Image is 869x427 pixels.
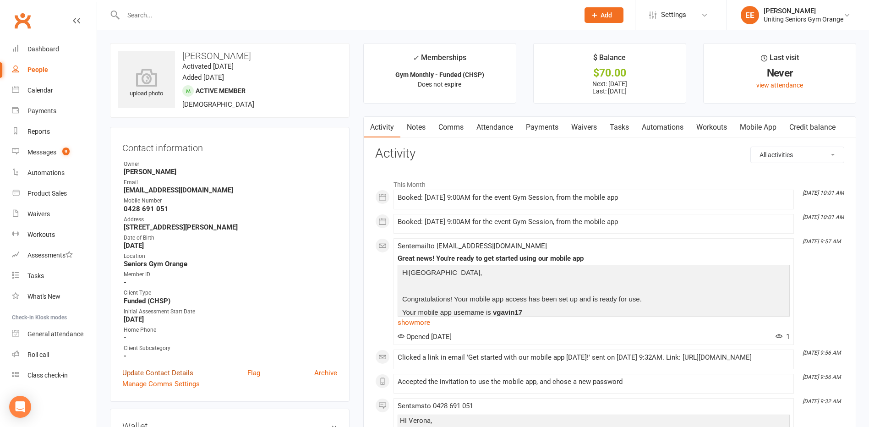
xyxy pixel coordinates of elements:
div: Clicked a link in email 'Get started with our mobile app [DATE]!' sent on [DATE] 9:32AM. Link: [U... [398,354,790,361]
div: Booked: [DATE] 9:00AM for the event Gym Session, from the mobile app [398,194,790,202]
i: ✓ [413,54,419,62]
a: Notes [400,117,432,138]
div: Waivers [27,210,50,218]
a: Assessments [12,245,97,266]
time: Activated [DATE] [182,62,234,71]
div: Assessments [27,252,73,259]
div: Member ID [124,270,337,279]
a: Archive [314,367,337,378]
div: Automations [27,169,65,176]
a: Waivers [565,117,603,138]
span: [GEOGRAPHIC_DATA] [409,268,480,276]
div: Tasks [27,272,44,279]
div: Client Subcategory [124,344,337,353]
strong: - [124,352,337,360]
div: Location [124,252,337,261]
strong: Seniors Gym Orange [124,260,337,268]
a: Comms [432,117,470,138]
a: Workouts [12,224,97,245]
div: Date of Birth [124,234,337,242]
strong: - [124,278,337,286]
a: Update Contact Details [122,367,193,378]
a: Calendar [12,80,97,101]
a: Dashboard [12,39,97,60]
strong: [DATE] [124,241,337,250]
div: Calendar [27,87,53,94]
a: Credit balance [783,117,842,138]
div: $ Balance [593,52,626,68]
div: Mobile Number [124,197,337,205]
div: Last visit [761,52,799,68]
div: Home Phone [124,326,337,334]
a: Attendance [470,117,519,138]
span: [DEMOGRAPHIC_DATA] [182,100,254,109]
div: Great news! You're ready to get started using our mobile app [398,255,790,263]
div: Open Intercom Messenger [9,396,31,418]
span: Settings [661,5,686,25]
i: [DATE] 9:57 AM [803,238,841,245]
div: Accepted the invitation to use the mobile app, and chose a new password [398,378,790,386]
a: view attendance [756,82,803,89]
div: Product Sales [27,190,67,197]
div: Dashboard [27,45,59,53]
span: vgavin17 [493,308,522,316]
a: Class kiosk mode [12,365,97,386]
a: Automations [12,163,97,183]
a: Automations [635,117,690,138]
div: Address [124,215,337,224]
a: Roll call [12,345,97,365]
div: General attendance [27,330,83,338]
a: What's New [12,286,97,307]
div: Never [712,68,847,78]
div: Initial Assessment Start Date [124,307,337,316]
span: Does not expire [418,81,461,88]
i: [DATE] 10:01 AM [803,190,844,196]
div: [PERSON_NAME] [764,7,843,15]
a: Clubworx [11,9,34,32]
div: Memberships [413,52,466,69]
div: People [27,66,48,73]
strong: - [124,334,337,342]
i: [DATE] 9:32 AM [803,398,841,405]
i: [DATE] 9:56 AM [803,374,841,380]
time: Added [DATE] [182,73,224,82]
strong: Gym Monthly - Funded (CHSP) [395,71,484,78]
h3: [PERSON_NAME] [118,51,342,61]
span: Your mobile app username is [402,308,491,316]
span: , [480,268,482,276]
span: 1 [776,333,790,341]
div: EE [741,6,759,24]
div: Reports [27,128,50,135]
div: Email [124,178,337,187]
a: Mobile App [733,117,783,138]
strong: [STREET_ADDRESS][PERSON_NAME] [124,223,337,231]
span: Opened [DATE] [398,333,452,341]
input: Search... [120,9,573,22]
a: Payments [12,101,97,121]
div: Roll call [27,351,49,358]
div: Class check-in [27,372,68,379]
span: 9 [62,148,70,155]
a: Product Sales [12,183,97,204]
a: Manage Comms Settings [122,378,200,389]
strong: [PERSON_NAME] [124,168,337,176]
div: What's New [27,293,60,300]
span: Sent email to [EMAIL_ADDRESS][DOMAIN_NAME] [398,242,547,250]
strong: 0428 691 051 [124,205,337,213]
div: Owner [124,160,337,169]
a: Reports [12,121,97,142]
strong: [EMAIL_ADDRESS][DOMAIN_NAME] [124,186,337,194]
div: Workouts [27,231,55,238]
span: Add [601,11,612,19]
li: This Month [375,175,844,190]
p: Next: [DATE] Last: [DATE] [542,80,678,95]
div: Payments [27,107,56,115]
strong: [DATE] [124,315,337,323]
a: Activity [364,117,400,138]
div: Uniting Seniors Gym Orange [764,15,843,23]
a: Flag [247,367,260,378]
a: People [12,60,97,80]
strong: Funded (CHSP) [124,297,337,305]
button: Add [585,7,623,23]
a: Waivers [12,204,97,224]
